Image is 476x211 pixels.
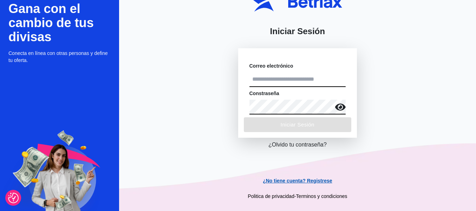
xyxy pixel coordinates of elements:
[8,50,111,64] span: Conecta en línea con otras personas y define tu oferta.
[296,193,347,199] a: Terminos y condiciones
[263,177,332,184] a: ¿No tiene cuenta? Registrese
[249,62,293,69] label: Correo electrónico
[270,26,325,37] h1: Iniciar Sesión
[268,141,327,149] a: ¿Olvido tu contraseña?
[249,90,279,97] label: Constraseña
[248,193,347,200] p: -
[8,193,19,203] img: Revisit consent button
[8,193,19,203] button: Preferencias de consentimiento
[248,193,294,199] a: Politica de privacidad
[8,2,111,44] h3: Gana con el cambio de tus divisas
